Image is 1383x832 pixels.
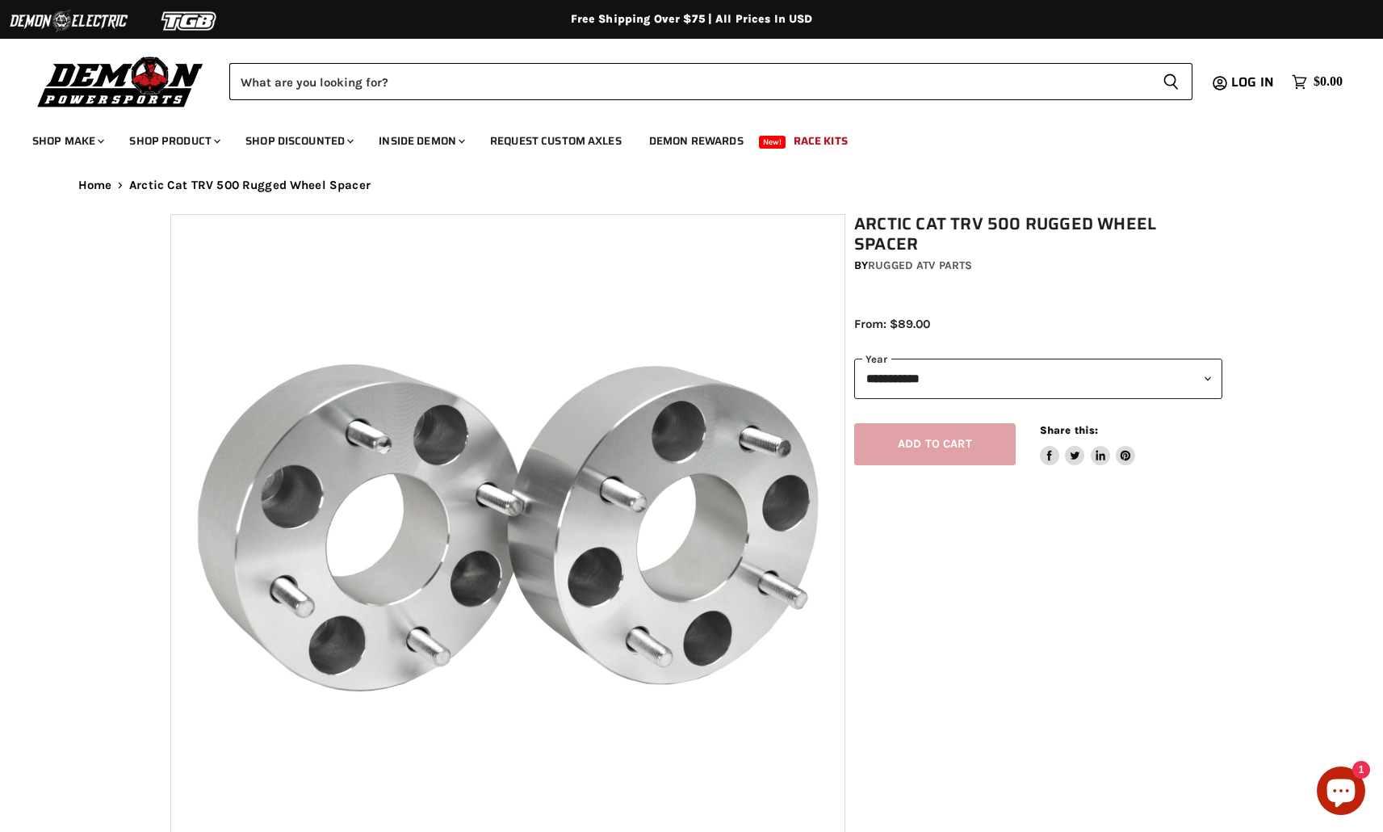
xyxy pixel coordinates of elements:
a: Home [78,179,112,192]
select: year [854,359,1222,398]
form: Product [229,63,1192,100]
a: Race Kits [782,124,860,158]
ul: Main menu [20,118,1339,158]
span: New! [759,136,786,149]
a: Request Custom Axles [478,124,634,158]
a: Inside Demon [367,124,475,158]
img: Demon Powersports [32,53,209,110]
a: $0.00 [1284,70,1351,94]
a: Shop Product [117,124,230,158]
button: Search [1150,63,1192,100]
span: Log in [1231,72,1274,92]
inbox-online-store-chat: Shopify online store chat [1312,767,1370,819]
nav: Breadcrumbs [46,179,1338,192]
div: by [854,257,1222,275]
a: Log in [1224,75,1284,90]
input: Search [229,63,1150,100]
a: Demon Rewards [637,124,756,158]
a: Shop Make [20,124,114,158]
h1: Arctic Cat TRV 500 Rugged Wheel Spacer [854,214,1222,254]
aside: Share this: [1040,423,1136,466]
div: Free Shipping Over $75 | All Prices In USD [46,12,1338,27]
span: $0.00 [1314,74,1343,90]
a: Shop Discounted [233,124,363,158]
img: TGB Logo 2 [129,6,250,36]
span: From: $89.00 [854,317,930,331]
a: Rugged ATV Parts [868,258,972,272]
span: Share this: [1040,424,1098,436]
img: Demon Electric Logo 2 [8,6,129,36]
span: Arctic Cat TRV 500 Rugged Wheel Spacer [129,179,371,192]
